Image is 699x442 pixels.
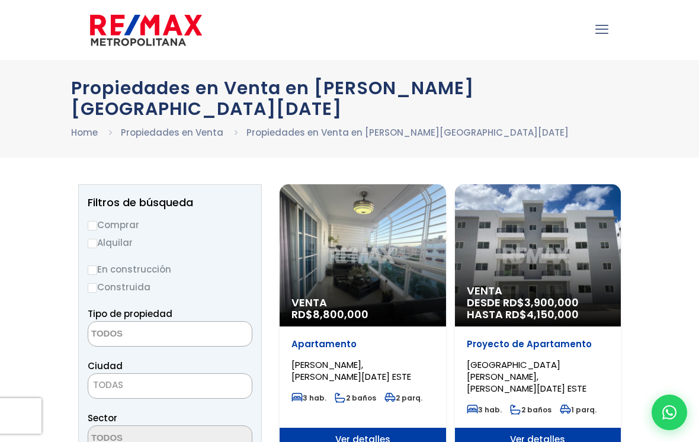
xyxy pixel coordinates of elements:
[291,358,411,383] span: [PERSON_NAME], [PERSON_NAME][DATE] ESTE
[467,358,586,395] span: [GEOGRAPHIC_DATA][PERSON_NAME], [PERSON_NAME][DATE] ESTE
[88,377,252,393] span: TODAS
[510,405,551,415] span: 2 baños
[246,125,569,140] li: Propiedades en Venta en [PERSON_NAME][GEOGRAPHIC_DATA][DATE]
[88,280,252,294] label: Construida
[71,126,98,139] a: Home
[88,217,252,232] label: Comprar
[467,309,610,321] span: HASTA RD$
[71,78,628,119] h1: Propiedades en Venta en [PERSON_NAME][GEOGRAPHIC_DATA][DATE]
[88,373,252,399] span: TODAS
[93,379,123,391] span: TODAS
[88,283,97,293] input: Construida
[88,197,252,209] h2: Filtros de búsqueda
[88,221,97,230] input: Comprar
[467,338,610,350] p: Proyecto de Apartamento
[384,393,422,403] span: 2 parq.
[313,307,368,322] span: 8,800,000
[291,297,434,309] span: Venta
[467,405,502,415] span: 3 hab.
[88,262,252,277] label: En construcción
[335,393,376,403] span: 2 baños
[291,393,326,403] span: 3 hab.
[88,239,97,248] input: Alquilar
[467,285,610,297] span: Venta
[560,405,597,415] span: 1 parq.
[524,295,579,310] span: 3,900,000
[291,307,368,322] span: RD$
[592,20,612,40] a: mobile menu
[88,360,123,372] span: Ciudad
[88,235,252,250] label: Alquilar
[88,308,172,320] span: Tipo de propiedad
[467,297,610,321] span: DESDE RD$
[291,338,434,350] p: Apartamento
[88,265,97,275] input: En construcción
[527,307,579,322] span: 4,150,000
[88,322,203,347] textarea: Search
[90,12,202,48] img: remax-metropolitana-logo
[88,412,117,424] span: Sector
[121,126,223,139] a: Propiedades en Venta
